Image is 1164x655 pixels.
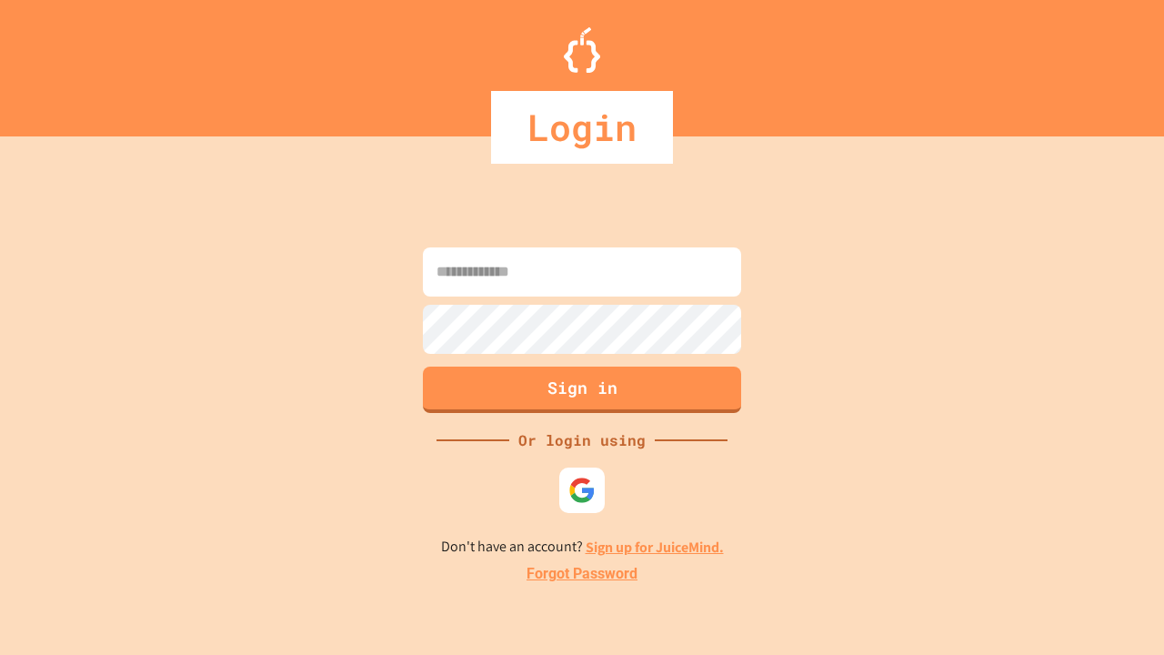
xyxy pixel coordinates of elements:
[441,536,724,559] p: Don't have an account?
[509,429,655,451] div: Or login using
[423,367,741,413] button: Sign in
[564,27,600,73] img: Logo.svg
[586,538,724,557] a: Sign up for JuiceMind.
[568,477,596,504] img: google-icon.svg
[527,563,637,585] a: Forgot Password
[491,91,673,164] div: Login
